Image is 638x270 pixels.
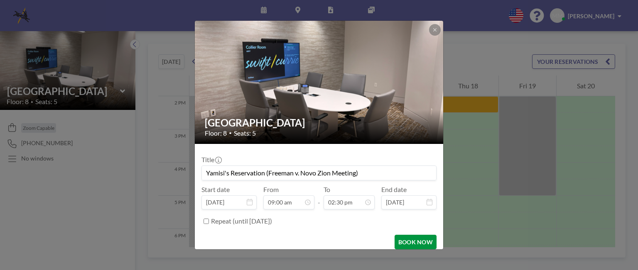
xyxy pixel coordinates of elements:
span: - [318,188,320,207]
h2: [GEOGRAPHIC_DATA] [205,117,434,129]
button: BOOK NOW [395,235,437,249]
label: End date [381,185,407,194]
label: Title [201,156,221,164]
input: Melissa's reservation [202,166,436,180]
span: Seats: 5 [234,129,256,137]
label: Start date [201,185,230,194]
label: Repeat (until [DATE]) [211,217,272,225]
span: Floor: 8 [205,129,227,137]
span: • [229,130,232,136]
label: From [263,185,279,194]
label: To [324,185,330,194]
